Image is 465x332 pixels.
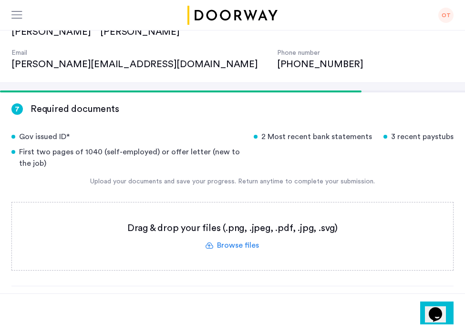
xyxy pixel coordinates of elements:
div: Gov issued ID* [11,131,242,142]
div: Upload your documents and save your progress. Return anytime to complete your submission. [11,177,454,187]
div: [PERSON_NAME] [100,25,179,39]
div: OT [438,8,454,23]
iframe: chat widget [425,294,455,322]
div: [PERSON_NAME][EMAIL_ADDRESS][DOMAIN_NAME] [11,58,268,71]
div: 2 Most recent bank statements [254,131,372,142]
button: Next [420,302,454,324]
div: 3 recent paystubs [383,131,454,142]
a: Cazamio logo [186,6,279,25]
div: 7 [11,103,23,115]
div: First two pages of 1040 (self-employed) or offer letter (new to the job) [11,146,242,169]
h3: Required documents [31,102,119,116]
h4: Phone number [277,48,363,58]
h4: Email [11,48,268,58]
img: logo [186,6,279,25]
div: [PERSON_NAME] [11,25,91,39]
div: [PHONE_NUMBER] [277,58,363,71]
